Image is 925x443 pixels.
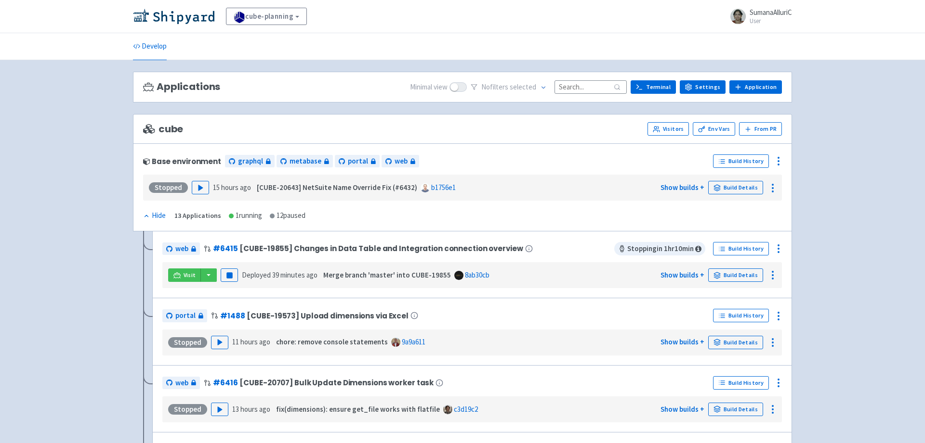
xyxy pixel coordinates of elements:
button: Hide [143,210,167,221]
a: Build History [713,242,769,255]
span: portal [348,156,368,167]
strong: fix(dimensions): ensure get_file works with flatfile [276,405,440,414]
span: Minimal view [410,82,448,93]
span: web [395,156,408,167]
time: 15 hours ago [213,183,251,192]
div: 12 paused [270,210,305,221]
span: No filter s [481,82,536,93]
time: 11 hours ago [232,337,270,346]
a: Visitors [647,122,689,136]
a: #1488 [220,311,245,321]
a: Visit [168,268,201,282]
span: SumanaAlluriC [750,8,792,17]
a: SumanaAlluriC User [725,9,792,24]
span: graphql [238,156,263,167]
span: metabase [290,156,321,167]
a: #6415 [213,243,238,253]
a: Show builds + [661,270,704,279]
strong: [CUBE-20643] NetSuite Name Override Fix (#6432) [257,183,417,192]
span: cube [143,124,183,135]
span: web [175,378,188,389]
div: Stopped [149,182,188,193]
button: From PR [739,122,782,136]
a: Build History [713,309,769,322]
span: web [175,243,188,254]
a: Build History [713,154,769,168]
input: Search... [555,80,627,93]
div: Stopped [168,404,207,415]
span: [CUBE-19573] Upload dimensions via Excel [247,312,409,320]
a: Build Details [708,336,763,349]
a: web [382,155,419,168]
strong: chore: remove console statements [276,337,388,346]
span: portal [175,310,196,321]
img: Shipyard logo [133,9,214,24]
div: 1 running [229,210,262,221]
time: 13 hours ago [232,405,270,414]
a: Build Details [708,268,763,282]
a: cube-planning [226,8,307,25]
a: Env Vars [693,122,735,136]
a: c3d19c2 [454,405,478,414]
time: 39 minutes ago [272,270,317,279]
span: selected [510,82,536,91]
a: graphql [225,155,275,168]
span: Visit [184,271,196,279]
span: Deployed [242,270,317,279]
div: Base environment [143,157,221,165]
small: User [750,18,792,24]
button: Play [192,181,209,194]
span: [CUBE-19855] Changes in Data Table and Integration connection overview [239,244,523,253]
div: Stopped [168,337,207,348]
span: Stopping in 1 hr 10 min [614,242,705,255]
a: Build Details [708,403,763,416]
h3: Applications [143,81,220,92]
button: Play [211,336,228,349]
button: Play [211,403,228,416]
a: Terminal [631,80,676,94]
strong: Merge branch 'master' into CUBE-19855 [323,270,451,279]
div: 13 Applications [174,210,221,221]
a: Show builds + [661,405,704,414]
div: Hide [143,210,166,221]
span: [CUBE-20707] Bulk Update Dimensions worker task [239,379,434,387]
a: portal [335,155,380,168]
button: Pause [221,268,238,282]
a: metabase [277,155,333,168]
a: Show builds + [661,183,704,192]
a: portal [162,309,207,322]
a: web [162,242,200,255]
a: Application [729,80,782,94]
a: Settings [680,80,726,94]
a: web [162,377,200,390]
a: 9a9a611 [402,337,425,346]
a: Build History [713,376,769,390]
a: Develop [133,33,167,60]
a: 8ab30cb [465,270,489,279]
a: b1756e1 [431,183,456,192]
a: #6416 [213,378,238,388]
a: Build Details [708,181,763,194]
a: Show builds + [661,337,704,346]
